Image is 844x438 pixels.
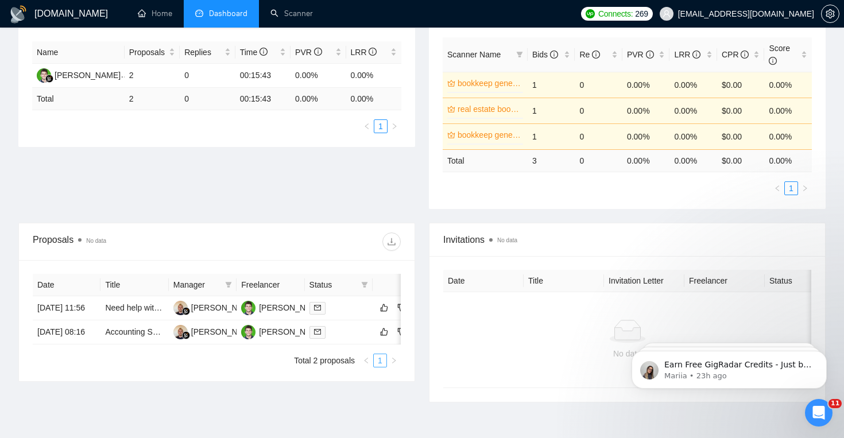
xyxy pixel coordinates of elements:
td: 0 [575,123,622,149]
td: 0.00% [622,72,670,98]
th: Freelancer [684,270,765,292]
a: AS[PERSON_NAME] [173,327,257,336]
span: filter [225,281,232,288]
span: info-circle [369,48,377,56]
td: 0 [575,149,622,172]
th: Replies [180,41,235,64]
span: PVR [295,48,322,57]
img: AS [37,68,51,83]
img: upwork-logo.png [586,9,595,18]
span: left [363,123,370,130]
td: 0.00 % [764,149,812,172]
td: Total [32,88,125,110]
td: 1 [528,123,575,149]
button: right [387,354,401,367]
td: 00:15:43 [235,64,291,88]
span: info-circle [769,57,777,65]
span: Manager [173,278,220,291]
td: 0.00% [622,123,670,149]
img: logo [9,5,28,24]
th: Name [32,41,125,64]
li: 1 [373,354,387,367]
span: filter [359,276,370,293]
td: 0.00% [622,98,670,123]
div: No data [452,347,802,360]
span: filter [516,51,523,58]
td: 2 [125,88,180,110]
button: setting [821,5,839,23]
span: 269 [635,7,648,20]
a: homeHome [138,9,172,18]
th: Freelancer [237,274,304,296]
a: Accounting Services Coordinator [105,327,222,336]
a: FW[PERSON_NAME] [241,303,325,312]
a: setting [821,9,839,18]
span: Replies [184,46,222,59]
li: Next Page [388,119,401,133]
div: [PERSON_NAME] [259,325,325,338]
li: Previous Page [360,119,374,133]
span: filter [514,46,525,63]
th: Date [33,274,100,296]
button: right [388,119,401,133]
span: info-circle [646,51,654,59]
td: 0.00% [669,123,717,149]
td: Need help with Bookkeeping Clients on Quickbooks Online [100,296,168,320]
span: left [774,185,781,192]
span: info-circle [314,48,322,56]
span: Time [240,48,268,57]
span: dislike [397,327,405,336]
img: gigradar-bm.png [182,307,190,315]
span: user [663,10,671,18]
span: download [383,237,400,246]
span: CPR [722,50,749,59]
td: [DATE] 08:16 [33,320,100,344]
a: FW[PERSON_NAME] [241,327,325,336]
a: AS[PERSON_NAME] [173,303,257,312]
a: bookkeep general US only [458,129,521,141]
li: Total 2 proposals [294,354,355,367]
span: Invitations [443,232,811,247]
span: LRR [674,50,700,59]
td: $0.00 [717,72,765,98]
td: Total [443,149,528,172]
td: 0.00 % [622,149,670,172]
td: $ 0.00 [717,149,765,172]
span: crown [447,79,455,87]
button: like [377,325,391,339]
td: 0 [180,64,235,88]
div: Proposals [33,232,217,251]
div: [PERSON_NAME] [259,301,325,314]
span: dashboard [195,9,203,17]
div: [PERSON_NAME] [191,325,257,338]
span: info-circle [741,51,749,59]
img: AS [173,301,188,315]
a: bookkeep general [458,77,521,90]
li: 1 [374,119,388,133]
span: info-circle [550,51,558,59]
button: left [771,181,784,195]
button: left [360,119,374,133]
td: 0 [575,72,622,98]
span: setting [822,9,839,18]
th: Title [100,274,168,296]
span: filter [361,281,368,288]
td: 0.00% [669,98,717,123]
td: 0.00% [291,64,346,88]
span: 11 [828,399,842,408]
li: 1 [784,181,798,195]
td: 0.00 % [346,88,402,110]
button: dislike [394,325,408,339]
td: 0 [575,98,622,123]
img: FW [241,325,255,339]
span: crown [447,131,455,139]
span: info-circle [692,51,700,59]
span: No data [86,238,106,244]
td: Accounting Services Coordinator [100,320,168,344]
img: gigradar-bm.png [45,75,53,83]
a: 1 [785,182,797,195]
span: left [363,357,370,364]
